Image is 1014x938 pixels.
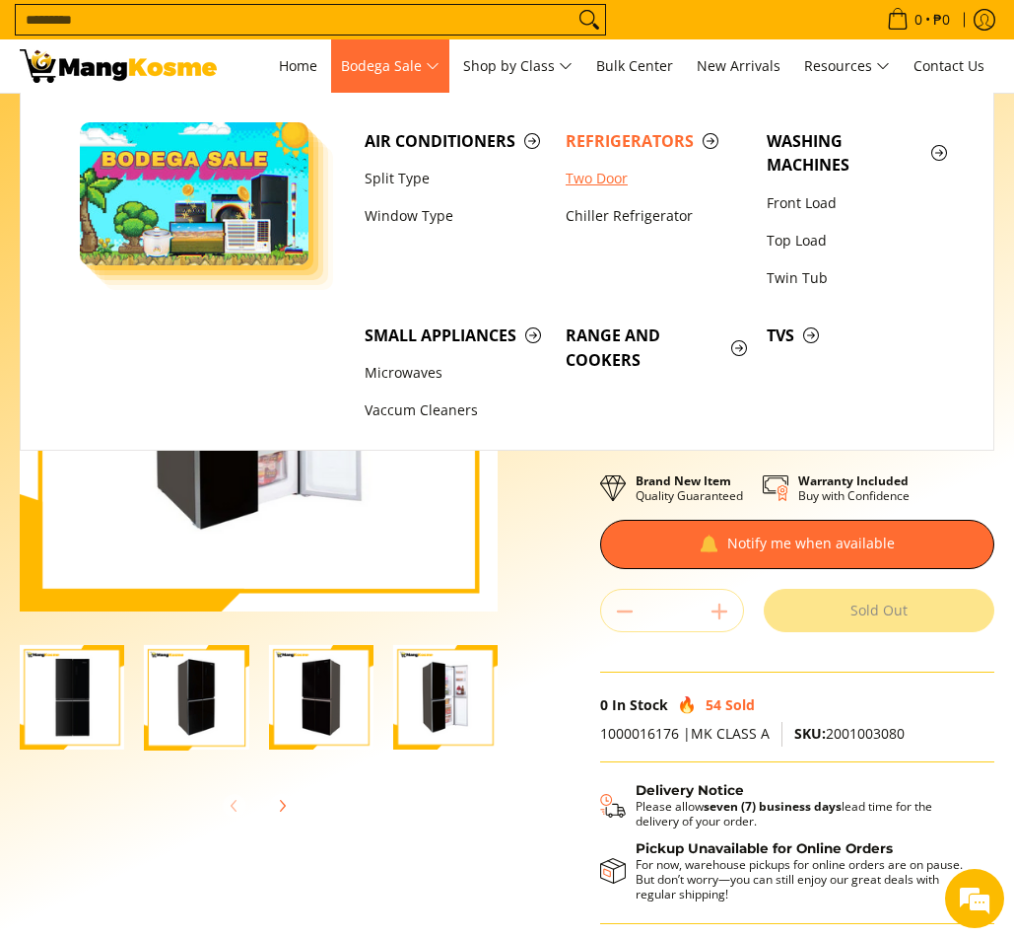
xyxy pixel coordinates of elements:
[794,724,826,743] span: SKU:
[453,39,582,93] a: Shop by Class
[798,472,909,489] strong: Warranty Included
[355,160,556,197] a: Split Type
[556,317,757,379] a: Range and Cookers
[636,473,743,503] p: Quality Guaranteed
[767,324,948,348] span: TVs
[463,54,573,79] span: Shop by Class
[612,695,668,714] span: In Stock
[697,56,780,75] span: New Arrivals
[102,110,331,136] div: Chat with us now
[365,129,546,154] span: Air Conditioners
[757,184,958,222] a: Front Load
[636,782,744,798] strong: Delivery Notice
[600,782,975,829] button: Shipping & Delivery
[556,160,757,197] a: Two Door
[904,39,994,93] a: Contact Us
[269,39,327,93] a: Home
[600,695,608,714] span: 0
[237,39,994,93] nav: Main Menu
[596,56,673,75] span: Bulk Center
[355,197,556,235] a: Window Type
[566,324,747,373] span: Range and Cookers
[144,645,248,750] img: Condura 16.5 Cu. Ft. No Frost, Multi-Door Inverter Refrigerator, Black Glass CFD-522i (Class A)-2
[341,54,439,79] span: Bodega Sale
[260,784,304,828] button: Next
[636,840,893,856] strong: Pickup Unavailable for Online Orders
[706,695,721,714] span: 54
[566,129,747,154] span: Refrigerators
[355,354,556,392] a: Microwaves
[355,317,556,354] a: Small Appliances
[355,122,556,160] a: Air Conditioners
[279,56,317,75] span: Home
[355,392,556,429] a: Vaccum Cleaners
[600,724,770,743] span: 1000016176 |MK CLASS A
[794,724,905,743] span: 2001003080
[114,249,272,448] span: We're online!
[269,645,373,750] img: Condura 16.5 Cu. Ft. No Frost, Multi-Door Inverter Refrigerator, Black Glass CFD-522i (Class A)-3
[574,5,605,35] button: Search
[757,222,958,259] a: Top Load
[767,129,948,179] span: Washing Machines
[586,39,683,93] a: Bulk Center
[10,539,375,608] textarea: Type your message and hit 'Enter'
[636,799,975,829] p: Please allow lead time for the delivery of your order.
[556,197,757,235] a: Chiller Refrigerator
[912,13,925,27] span: 0
[794,39,900,93] a: Resources
[687,39,790,93] a: New Arrivals
[20,645,124,750] img: Condura 16.5 Cu. Ft. No Frost, Multi-Door Inverter Refrigerator, Black Glass CFD-522i (Class A)-1
[393,645,498,750] img: Condura 16.5 Cu. Ft. No Frost, Multi-Door Inverter Refrigerator, Black Glass CFD-522i (Class A)-4
[757,259,958,297] a: Twin Tub
[804,54,890,79] span: Resources
[323,10,371,57] div: Minimize live chat window
[365,324,546,348] span: Small Appliances
[725,695,755,714] span: Sold
[636,472,731,489] strong: Brand New Item
[913,56,984,75] span: Contact Us
[704,798,842,815] strong: seven (7) business days
[20,49,217,83] img: Condura 16.5 Cu. Ft. No Frost, Multi-Door Inverter Refrigerator, Black | Mang Kosme
[757,122,958,184] a: Washing Machines
[930,13,953,27] span: ₱0
[881,9,956,31] span: •
[757,317,958,354] a: TVs
[556,122,757,160] a: Refrigerators
[331,39,449,93] a: Bodega Sale
[80,122,308,265] img: Bodega Sale
[798,473,910,503] p: Buy with Confidence
[636,857,975,902] p: For now, warehouse pickups for online orders are on pause. But don’t worry—you can still enjoy ou...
